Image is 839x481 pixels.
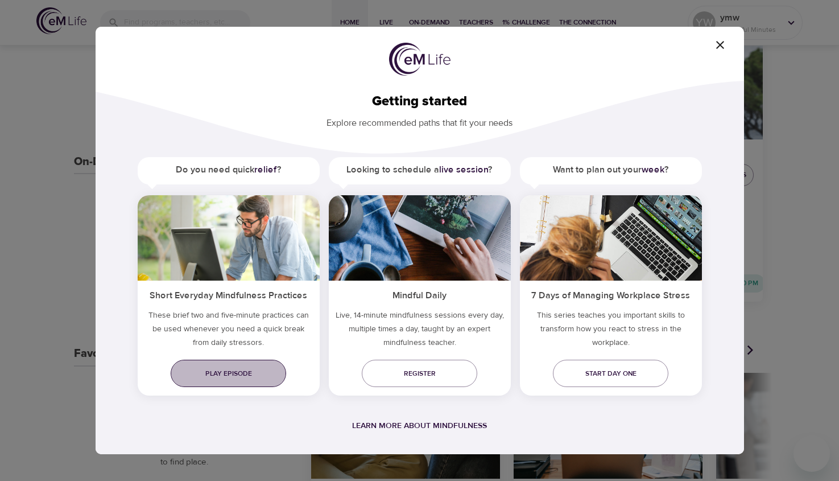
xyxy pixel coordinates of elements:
img: ims [520,195,702,281]
h2: Getting started [114,93,726,110]
a: live session [439,164,488,175]
span: Register [371,368,468,380]
a: Register [362,360,477,387]
img: logo [389,43,451,76]
p: This series teaches you important skills to transform how you react to stress in the workplace. [520,309,702,354]
img: ims [138,195,320,281]
a: Start day one [553,360,668,387]
h5: 7 Days of Managing Workplace Stress [520,281,702,309]
span: Play episode [180,368,277,380]
h5: Looking to schedule a ? [329,157,511,183]
a: Learn more about mindfulness [352,421,487,431]
h5: These brief two and five-minute practices can be used whenever you need a quick break from daily ... [138,309,320,354]
h5: Short Everyday Mindfulness Practices [138,281,320,309]
span: Start day one [562,368,659,380]
p: Live, 14-minute mindfulness sessions every day, multiple times a day, taught by an expert mindful... [329,309,511,354]
a: Play episode [171,360,286,387]
h5: Mindful Daily [329,281,511,309]
h5: Want to plan out your ? [520,157,702,183]
img: ims [329,195,511,281]
a: relief [254,164,277,175]
h5: Do you need quick ? [138,157,320,183]
p: Explore recommended paths that fit your needs [114,110,726,130]
a: week [642,164,664,175]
